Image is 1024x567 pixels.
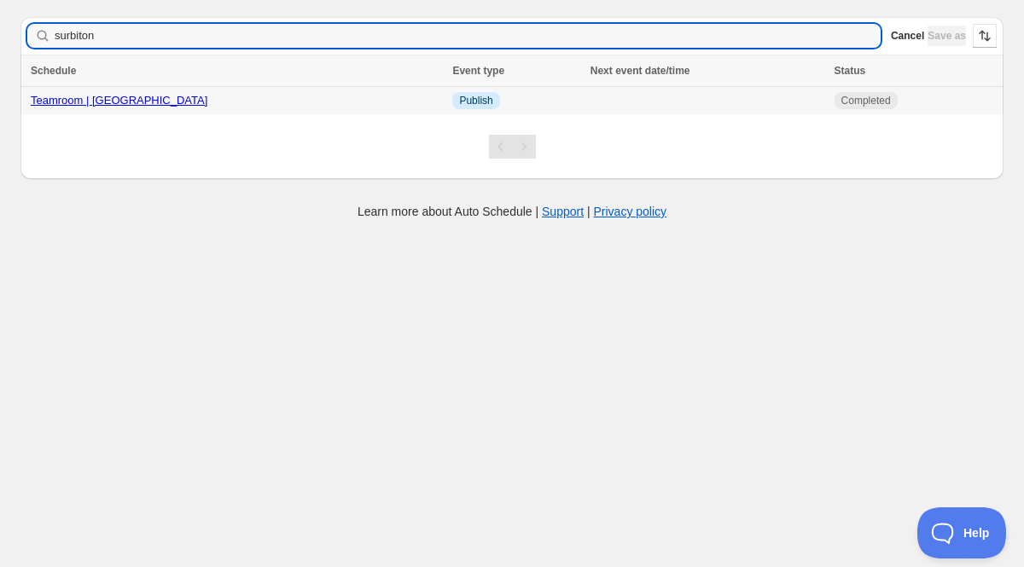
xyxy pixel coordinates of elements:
[891,29,924,43] span: Cancel
[891,26,924,46] button: Cancel
[31,65,76,77] span: Schedule
[459,94,492,107] span: Publish
[542,205,584,218] a: Support
[917,507,1007,558] iframe: Toggle Customer Support
[591,65,690,77] span: Next event date/time
[835,65,866,77] span: Status
[55,24,881,48] input: Searching schedules by name
[489,135,536,159] nav: Pagination
[973,24,997,48] button: Sort the results
[452,65,504,77] span: Event type
[31,94,207,107] a: Teamroom | [GEOGRAPHIC_DATA]
[594,205,667,218] a: Privacy policy
[358,203,666,220] p: Learn more about Auto Schedule | |
[841,94,891,107] span: Completed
